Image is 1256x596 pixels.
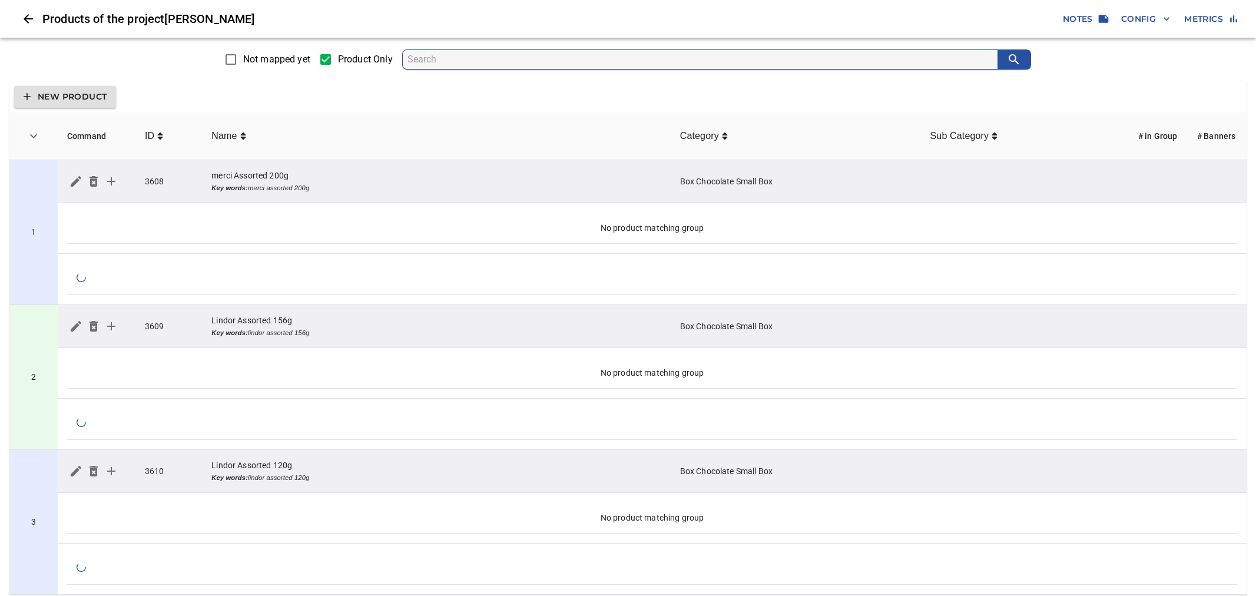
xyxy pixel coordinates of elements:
[135,450,202,493] td: 3610
[14,86,116,108] button: New Product
[671,305,921,348] td: Box Chocolate Small Box
[1121,12,1170,27] span: Config
[338,52,393,67] span: Product Only
[997,50,1030,69] button: search
[67,213,1237,244] td: No product matching group
[58,112,135,160] th: Command
[407,50,998,69] input: search
[680,129,722,143] span: Category
[67,502,1237,534] td: No product matching group
[9,160,58,305] td: 3608 - merci Assorted 200g
[211,129,240,143] span: Name
[145,129,163,143] span: ID
[243,52,310,67] span: Not mapped yet
[211,329,248,336] b: Key words:
[1179,8,1242,30] button: Metrics
[67,357,1237,389] td: No product matching group
[211,329,309,336] i: lindor assorted 156g
[671,450,921,493] td: Box Chocolate Small Box
[211,184,248,191] b: Key words:
[24,90,107,104] span: New Product
[930,129,998,143] span: Sub Category
[1063,12,1107,27] span: Notes
[680,129,728,143] span: Category
[1188,112,1247,160] th: # Banners
[211,474,248,481] b: Key words:
[202,160,670,203] td: merci Assorted 200g
[211,474,309,481] i: lindor assorted 120g
[211,184,309,191] i: merci assorted 200g
[135,160,202,203] td: 3608
[1116,8,1175,30] button: Config
[1184,12,1237,27] span: Metrics
[930,129,992,143] span: Sub Category
[9,305,58,450] td: 3609 - Lindor Assorted 156g
[135,305,202,348] td: 3609
[1129,112,1188,160] th: # in Group
[9,450,58,595] td: 3610 - Lindor Assorted 120g
[202,450,670,493] td: Lindor Assorted 120g
[1058,8,1112,30] button: Notes
[202,305,670,348] td: Lindor Assorted 156g
[42,9,1058,28] h6: Products of the project [PERSON_NAME]
[671,160,921,203] td: Box Chocolate Small Box
[14,5,42,33] button: Close
[145,129,157,143] span: ID
[211,129,246,143] span: Name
